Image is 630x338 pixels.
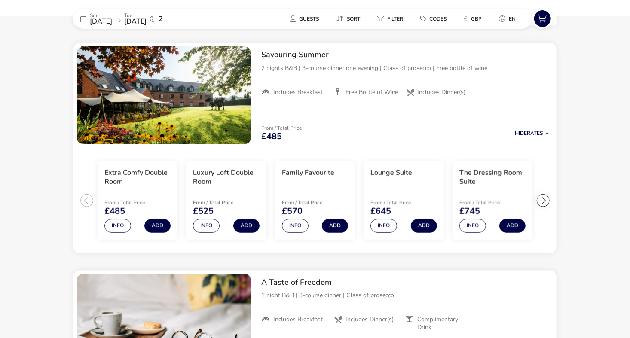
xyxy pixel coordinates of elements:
[387,15,403,22] span: Filter
[261,132,282,141] span: £485
[283,12,329,25] naf-pibe-menu-bar-item: Guests
[124,17,147,26] span: [DATE]
[370,12,410,25] button: Filter
[273,88,323,96] span: Includes Breakfast
[464,15,468,23] i: £
[346,316,394,323] span: Includes Dinner(s)
[413,12,453,25] button: Codes
[261,64,550,73] p: 2 nights B&B | 3-course dinner one evening | Glass of prosecco | Free bottle of wine
[515,131,550,136] button: HideRates
[492,12,523,25] button: en
[459,207,480,216] span: £745
[159,15,163,22] span: 2
[370,200,431,205] p: From / Total Price
[471,15,482,22] span: GBP
[509,15,516,22] span: en
[329,12,370,25] naf-pibe-menu-bar-item: Sort
[429,15,447,22] span: Codes
[413,12,457,25] naf-pibe-menu-bar-item: Codes
[418,316,471,331] span: Complimentary Drink
[104,168,171,186] h3: Extra Comfy Double Room
[459,168,526,186] h3: The Dressing Room Suite
[282,219,309,233] button: Info
[347,15,360,22] span: Sort
[370,219,397,233] button: Info
[124,13,147,18] p: Tue
[261,277,550,287] h2: A Taste of Freedom
[193,168,259,186] h3: Luxury Loft Double Room
[261,291,550,300] p: 1 night B&B | 3-course dinner | Glass of prosecco
[515,130,527,137] span: Hide
[271,158,359,243] swiper-slide: 3 / 6
[261,50,550,60] h2: Savouring Summer
[499,219,526,233] button: Add
[282,168,334,177] h3: Family Favourite
[77,46,251,144] swiper-slide: 1 / 1
[93,158,182,243] swiper-slide: 1 / 6
[254,43,557,103] div: Savouring Summer2 nights B&B | 3-course dinner one evening | Glass of prosecco | Free bottle of w...
[144,219,171,233] button: Add
[346,88,398,96] span: Free Bottle of Wine
[418,88,466,96] span: Includes Dinner(s)
[104,200,165,205] p: From / Total Price
[282,200,343,205] p: From / Total Price
[282,207,303,216] span: £570
[299,15,319,22] span: Guests
[193,200,254,205] p: From / Total Price
[457,12,489,25] button: £GBP
[448,158,537,243] swiper-slide: 5 / 6
[104,207,125,216] span: £485
[90,17,112,26] span: [DATE]
[90,13,112,18] p: Sun
[537,158,625,243] swiper-slide: 6 / 6
[459,200,520,205] p: From / Total Price
[273,316,323,323] span: Includes Breakfast
[261,125,302,131] p: From / Total Price
[411,219,437,233] button: Add
[370,12,413,25] naf-pibe-menu-bar-item: Filter
[283,12,326,25] button: Guests
[322,219,348,233] button: Add
[359,158,448,243] swiper-slide: 4 / 6
[492,12,526,25] naf-pibe-menu-bar-item: en
[73,9,202,29] div: Sun[DATE]Tue[DATE]2
[370,207,391,216] span: £645
[329,12,367,25] button: Sort
[104,219,131,233] button: Info
[233,219,260,233] button: Add
[457,12,492,25] naf-pibe-menu-bar-item: £GBP
[193,207,214,216] span: £525
[459,219,486,233] button: Info
[193,219,220,233] button: Info
[182,158,270,243] swiper-slide: 2 / 6
[370,168,412,177] h3: Lounge Suite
